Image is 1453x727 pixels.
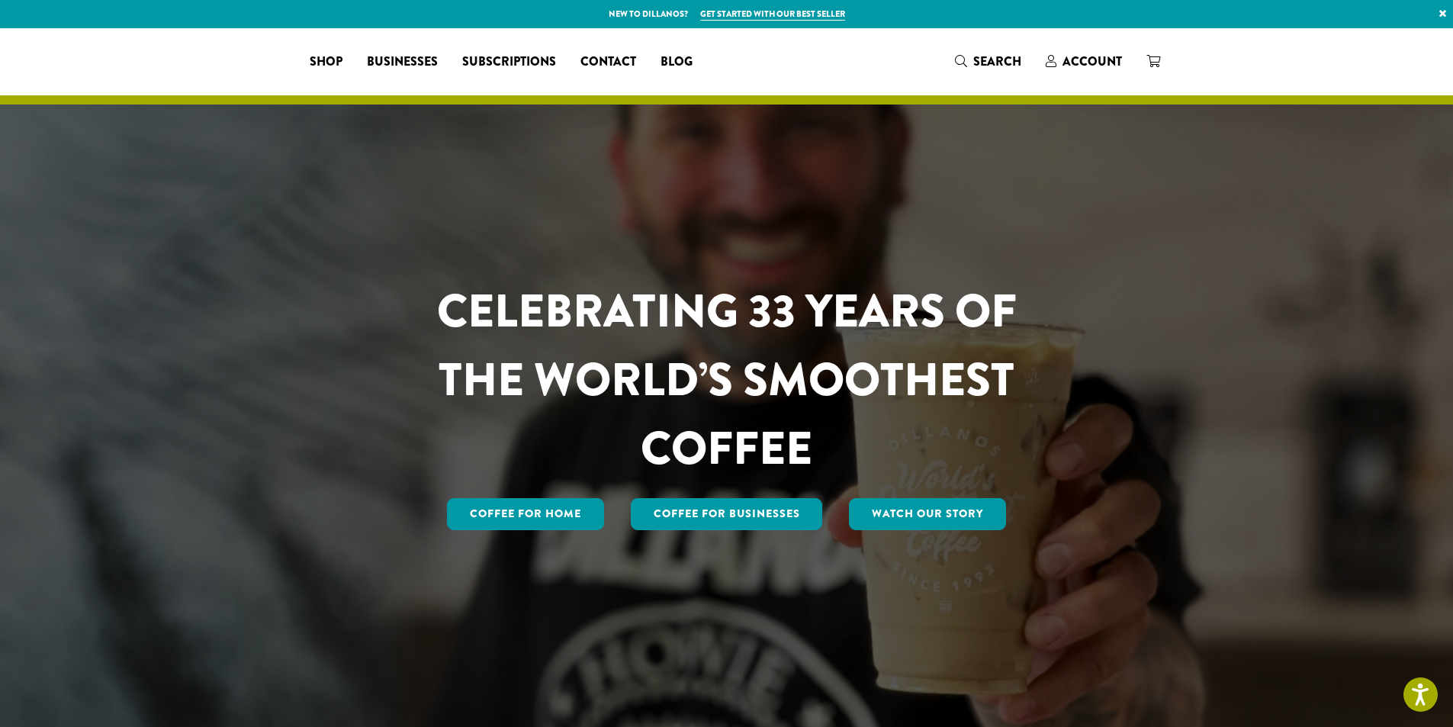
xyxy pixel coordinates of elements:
[297,50,355,74] a: Shop
[943,49,1033,74] a: Search
[447,498,604,530] a: Coffee for Home
[631,498,823,530] a: Coffee For Businesses
[392,277,1062,483] h1: CELEBRATING 33 YEARS OF THE WORLD’S SMOOTHEST COFFEE
[700,8,845,21] a: Get started with our best seller
[367,53,438,72] span: Businesses
[661,53,693,72] span: Blog
[849,498,1006,530] a: Watch Our Story
[973,53,1021,70] span: Search
[1062,53,1122,70] span: Account
[462,53,556,72] span: Subscriptions
[580,53,636,72] span: Contact
[310,53,342,72] span: Shop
